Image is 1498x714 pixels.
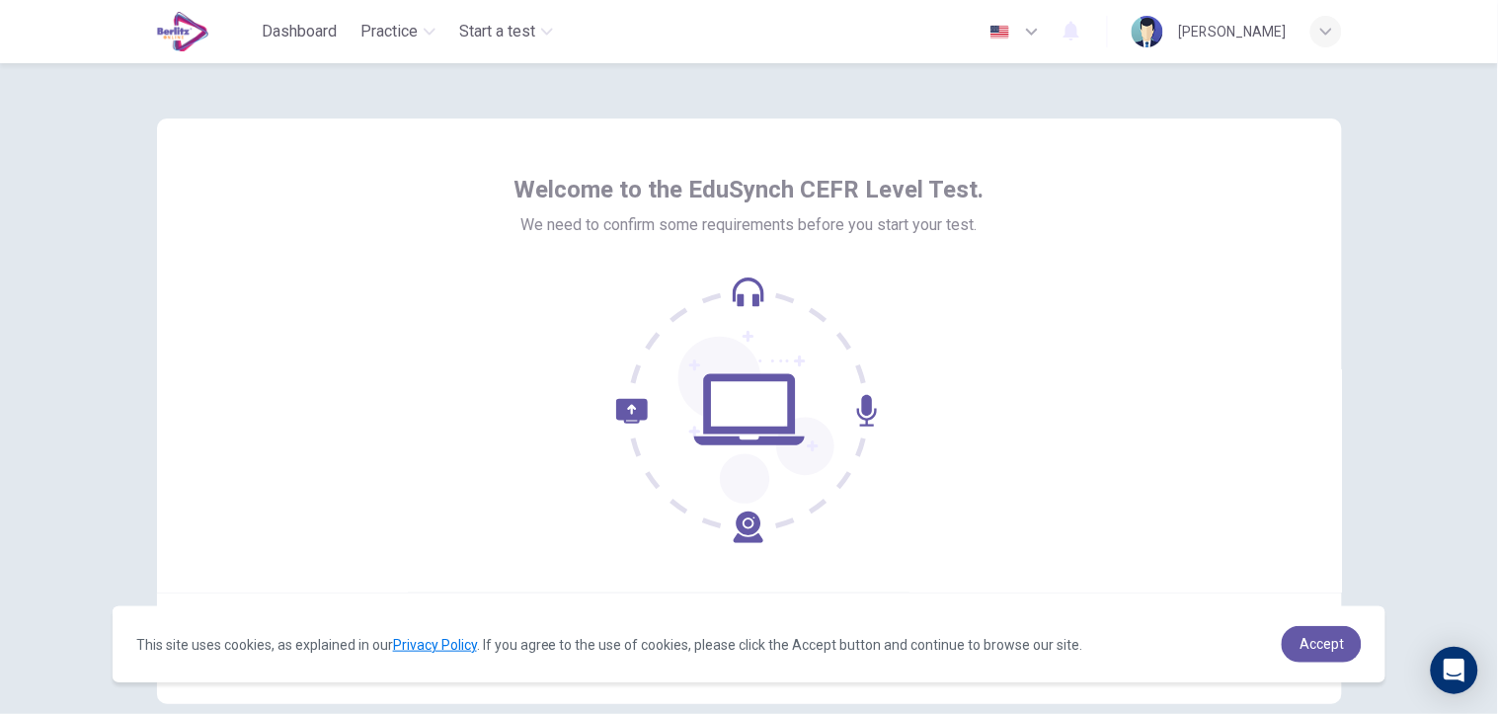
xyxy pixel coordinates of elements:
[157,12,209,51] img: EduSynch logo
[157,12,255,51] a: EduSynch logo
[1431,647,1478,694] div: Open Intercom Messenger
[459,20,535,43] span: Start a test
[254,14,345,49] button: Dashboard
[1282,626,1362,663] a: dismiss cookie message
[393,637,477,653] a: Privacy Policy
[360,20,418,43] span: Practice
[136,637,1083,653] span: This site uses cookies, as explained in our . If you agree to the use of cookies, please click th...
[514,174,985,205] span: Welcome to the EduSynch CEFR Level Test.
[987,25,1012,40] img: en
[113,606,1385,682] div: cookieconsent
[1300,636,1344,652] span: Accept
[521,213,978,237] span: We need to confirm some requirements before you start your test.
[1179,20,1287,43] div: [PERSON_NAME]
[451,14,561,49] button: Start a test
[262,20,337,43] span: Dashboard
[353,14,443,49] button: Practice
[1132,16,1163,47] img: Profile picture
